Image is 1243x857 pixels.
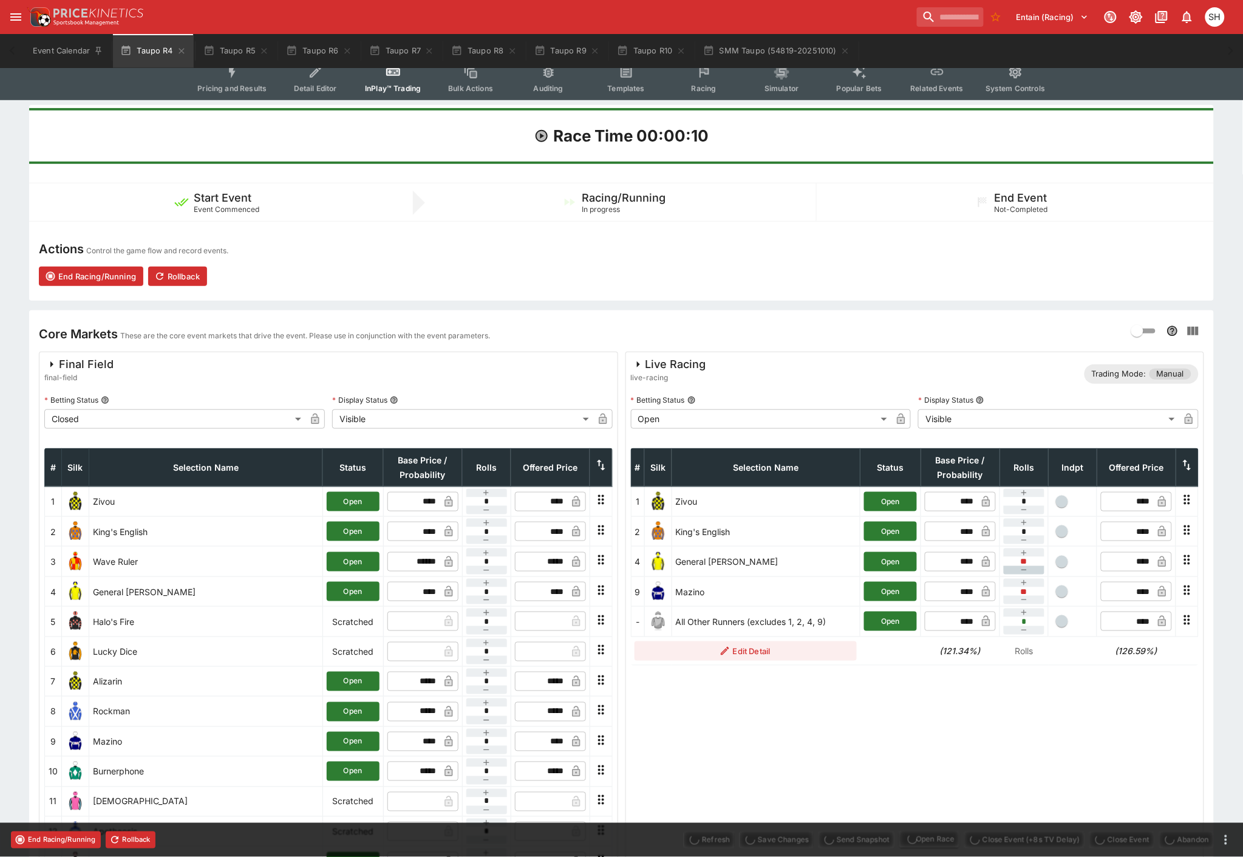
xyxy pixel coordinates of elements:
button: Display Status [976,396,984,405]
span: Auditing [534,84,564,93]
td: [DEMOGRAPHIC_DATA] [89,787,323,816]
span: Event Commenced [194,205,259,214]
img: runner 4 [649,552,668,572]
div: Event type filters [188,57,1055,100]
td: Zivou [89,487,323,516]
button: Open [327,492,380,511]
img: runner 5 [66,612,85,631]
button: Open [327,702,380,722]
td: Halo's Fire [89,607,323,637]
img: runner 6 [66,642,85,661]
img: runner 12 [66,822,85,841]
th: Rolls [462,448,511,487]
div: Live Racing [631,357,706,372]
p: Display Status [918,395,973,405]
th: # [45,448,62,487]
span: Related Events [911,84,964,93]
button: SMM Taupo (54819-20251010) [696,34,857,68]
th: Rolls [1000,448,1049,487]
button: Taupo R9 [527,34,607,68]
h6: (126.59%) [1101,644,1173,657]
p: Scratched [327,795,380,808]
h5: Racing/Running [582,191,666,205]
span: Mark an event as closed and abandoned. [1159,833,1214,845]
td: General [PERSON_NAME] [672,547,860,576]
p: These are the core event markets that drive the event. Please use in conjunction with the event p... [120,330,490,342]
span: In progress [582,205,620,214]
button: Open [864,612,917,631]
td: Rockman [89,697,323,726]
button: Taupo R4 [113,34,193,68]
button: Scott Hunt [1202,4,1228,30]
button: Connected to PK [1100,6,1122,28]
span: System Controls [986,84,1045,93]
h6: (121.34%) [925,644,996,657]
td: 1 [631,487,644,516]
button: Open [327,582,380,601]
td: 3 [45,547,62,576]
th: Base Price / Probability [383,448,462,487]
td: - [631,607,644,637]
h4: Actions [39,241,84,257]
img: runner 9 [66,732,85,751]
th: Status [860,448,921,487]
img: runner 4 [66,582,85,601]
button: Open [327,522,380,541]
h4: Core Markets [39,326,118,342]
td: 5 [45,607,62,637]
button: Taupo R10 [610,34,693,68]
img: runner 8 [66,702,85,722]
span: Templates [608,84,645,93]
span: Pricing and Results [197,84,267,93]
button: Taupo R7 [362,34,441,68]
td: 11 [45,787,62,816]
div: Final Field [44,357,114,372]
span: Manual [1149,368,1191,380]
td: 9 [631,576,644,606]
img: runner 2 [649,522,668,541]
button: Event Calendar [26,34,111,68]
button: Notifications [1176,6,1198,28]
button: Documentation [1151,6,1173,28]
img: blank-silk.png [649,612,668,631]
td: 4 [45,576,62,606]
button: Open [327,732,380,751]
span: Not-Completed [995,205,1048,214]
p: Control the game flow and record events. [86,245,228,257]
img: runner 10 [66,762,85,781]
span: live-racing [631,372,706,384]
td: Lucky Dice [89,637,323,666]
th: Selection Name [672,448,860,487]
td: Mazino [89,726,323,756]
img: runner 2 [66,522,85,541]
img: runner 7 [66,672,85,691]
img: runner 11 [66,792,85,811]
div: Scott Hunt [1205,7,1225,27]
td: 2 [631,517,644,547]
button: Betting Status [687,396,696,405]
button: End Racing/Running [11,831,101,848]
td: 10 [45,757,62,787]
td: 8 [45,697,62,726]
td: 6 [45,637,62,666]
h5: End Event [995,191,1047,205]
button: Open [327,762,380,781]
button: more [1219,833,1233,847]
td: 4 [631,547,644,576]
td: Burnerphone [89,757,323,787]
th: Silk [644,448,672,487]
td: King's English [672,517,860,547]
p: Trading Mode: [1092,368,1146,380]
th: Offered Price [511,448,590,487]
img: runner 1 [649,492,668,511]
button: Select Tenant [1009,7,1096,27]
p: Rolls [1004,644,1045,657]
td: Mazino [672,576,860,606]
th: Offered Price [1097,448,1176,487]
div: Visible [918,409,1179,429]
p: Scratched [327,615,380,628]
td: Wave Ruler [89,547,323,576]
th: Status [322,448,383,487]
p: Betting Status [631,395,685,405]
p: Display Status [332,395,387,405]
